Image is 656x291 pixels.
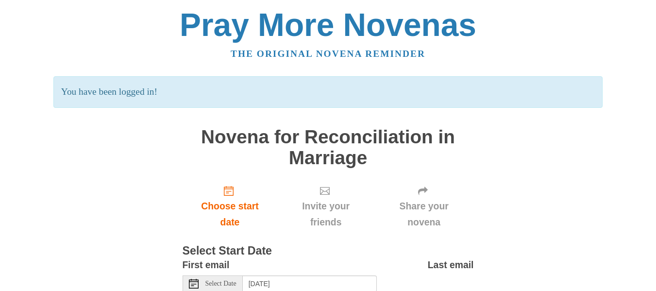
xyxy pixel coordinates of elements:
div: Click "Next" to confirm your start date first. [277,178,374,236]
h3: Select Start Date [183,245,474,257]
label: Last email [428,257,474,273]
span: Share your novena [384,198,464,230]
a: Pray More Novenas [180,7,476,43]
p: You have been logged in! [53,76,603,108]
span: Choose start date [192,198,268,230]
a: The original novena reminder [231,49,425,59]
a: Choose start date [183,178,278,236]
label: First email [183,257,230,273]
h1: Novena for Reconciliation in Marriage [183,127,474,168]
span: Invite your friends [287,198,364,230]
div: Click "Next" to confirm your start date first. [374,178,474,236]
span: Select Date [205,280,236,287]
